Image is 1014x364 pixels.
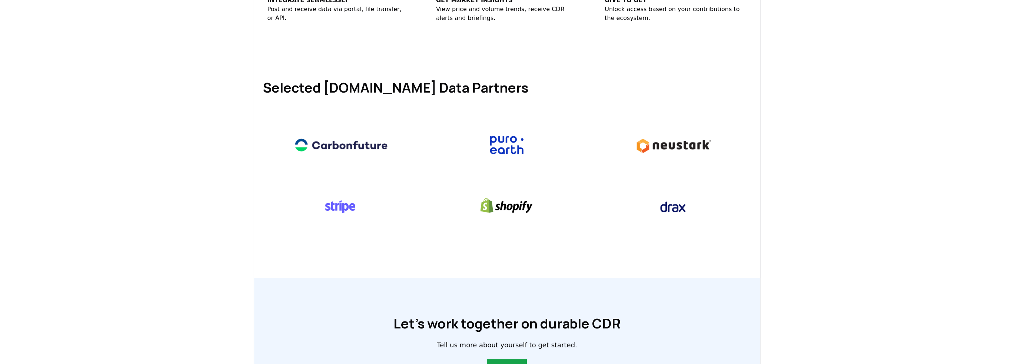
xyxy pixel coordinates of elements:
[267,5,409,23] p: Post and receive data via portal, file transfer, or API.
[263,80,751,95] h1: Selected [DOMAIN_NAME] Data Partners
[393,316,621,331] h1: Let’s work together on durable CDR
[454,125,560,166] img: Puro.earth logo
[620,186,726,227] img: Drax logo
[288,186,394,227] img: Stripe logo
[288,125,394,166] img: Carbonfuture logo
[454,186,560,227] img: Shopify logo
[436,5,578,23] p: View price and volume trends, receive CDR alerts and briefings.
[620,125,726,166] img: Neustark logo
[437,340,577,350] p: Tell us more about yourself to get started.
[605,5,747,23] p: Unlock access based on your contributions to the ecosystem.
